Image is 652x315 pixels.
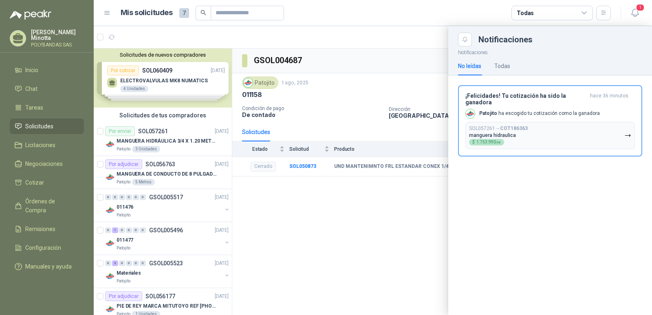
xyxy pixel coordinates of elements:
span: hace 36 minutos [590,93,628,106]
button: 1 [628,6,642,20]
span: Licitaciones [25,141,55,150]
div: Notificaciones [478,35,642,44]
a: Remisiones [10,221,84,237]
b: COT186363 [500,126,528,131]
img: Logo peakr [10,10,51,20]
span: Órdenes de Compra [25,197,76,215]
div: $ [469,139,504,145]
span: 1.753.990 [476,140,501,144]
a: Cotizar [10,175,84,190]
span: Chat [25,84,37,93]
p: Notificaciones [448,46,652,57]
span: 7 [179,8,189,18]
span: 1 [636,4,645,11]
h1: Mis solicitudes [121,7,173,19]
span: search [200,10,206,15]
span: Solicitudes [25,122,53,131]
span: Manuales y ayuda [25,262,72,271]
span: Cotizar [25,178,44,187]
a: Tareas [10,100,84,115]
button: Close [458,33,472,46]
span: Negociaciones [25,159,63,168]
span: Configuración [25,243,61,252]
a: Licitaciones [10,137,84,153]
a: Chat [10,81,84,97]
span: Inicio [25,66,38,75]
b: Patojito [479,110,497,116]
div: No leídas [458,62,481,70]
a: Solicitudes [10,119,84,134]
img: Company Logo [466,109,475,118]
p: SOL057261 → [469,126,528,132]
button: SOL057261→COT186363manguera hidraulica$1.753.990,98 [465,122,635,149]
h3: ¡Felicidades! Tu cotización ha sido la ganadora [465,93,587,106]
p: POLYBANDAS SAS [31,42,84,47]
p: manguera hidraulica [469,132,516,138]
p: ha escogido tu cotización como la ganadora [479,110,600,117]
a: Órdenes de Compra [10,194,84,218]
span: ,98 [496,141,501,144]
span: Remisiones [25,225,55,233]
a: Manuales y ayuda [10,259,84,274]
button: ¡Felicidades! Tu cotización ha sido la ganadorahace 36 minutos Company LogoPatojito ha escogido t... [458,85,642,156]
span: Tareas [25,103,43,112]
div: Todas [494,62,510,70]
p: [PERSON_NAME] Minotta [31,29,84,41]
a: Negociaciones [10,156,84,172]
a: Configuración [10,240,84,256]
a: Inicio [10,62,84,78]
div: Todas [517,9,534,18]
